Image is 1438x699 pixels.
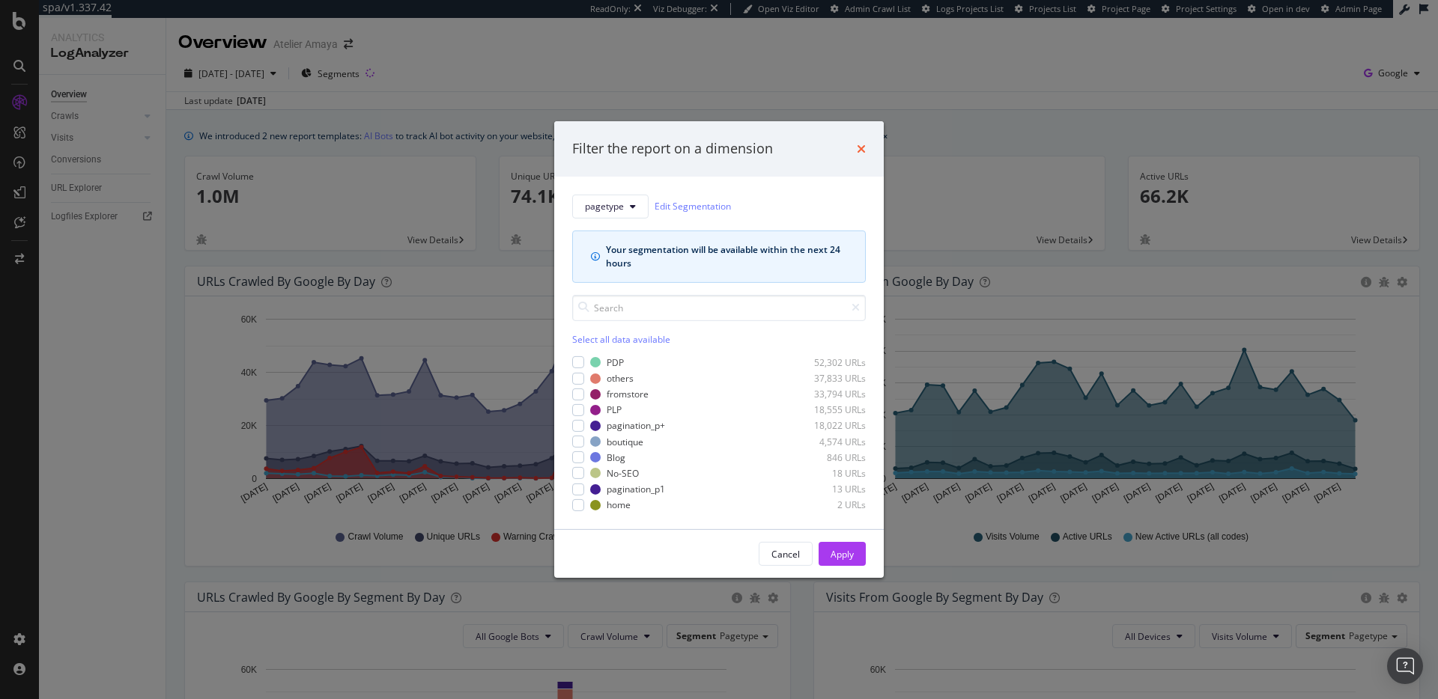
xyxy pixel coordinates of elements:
div: times [857,139,866,159]
div: PDP [607,356,624,369]
div: No-SEO [607,467,639,480]
div: 846 URLs [792,451,866,464]
div: fromstore [607,388,649,400]
button: pagetype [572,195,649,219]
div: 37,833 URLs [792,372,866,385]
div: boutique [607,435,643,448]
div: 33,794 URLs [792,388,866,400]
div: Select all data available [572,333,866,346]
div: info banner [572,231,866,283]
div: 13 URLs [792,483,866,495]
button: Apply [819,542,866,566]
div: Your segmentation will be available within the next 24 hours [606,243,847,270]
div: 18,555 URLs [792,403,866,416]
div: PLP [607,403,622,416]
span: pagetype [585,200,624,213]
div: pagination_p+ [607,419,665,432]
a: Edit Segmentation [655,198,731,214]
div: Blog [607,451,625,464]
div: 2 URLs [792,498,866,511]
div: modal [554,121,884,578]
div: 18,022 URLs [792,419,866,432]
div: Apply [831,548,854,561]
div: 4,574 URLs [792,435,866,448]
button: Cancel [759,542,813,566]
div: Cancel [771,548,800,561]
div: 52,302 URLs [792,356,866,369]
div: Filter the report on a dimension [572,139,773,159]
div: 18 URLs [792,467,866,480]
div: home [607,498,631,511]
div: Open Intercom Messenger [1387,648,1423,684]
div: others [607,372,634,385]
input: Search [572,295,866,321]
div: pagination_p1 [607,483,665,495]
